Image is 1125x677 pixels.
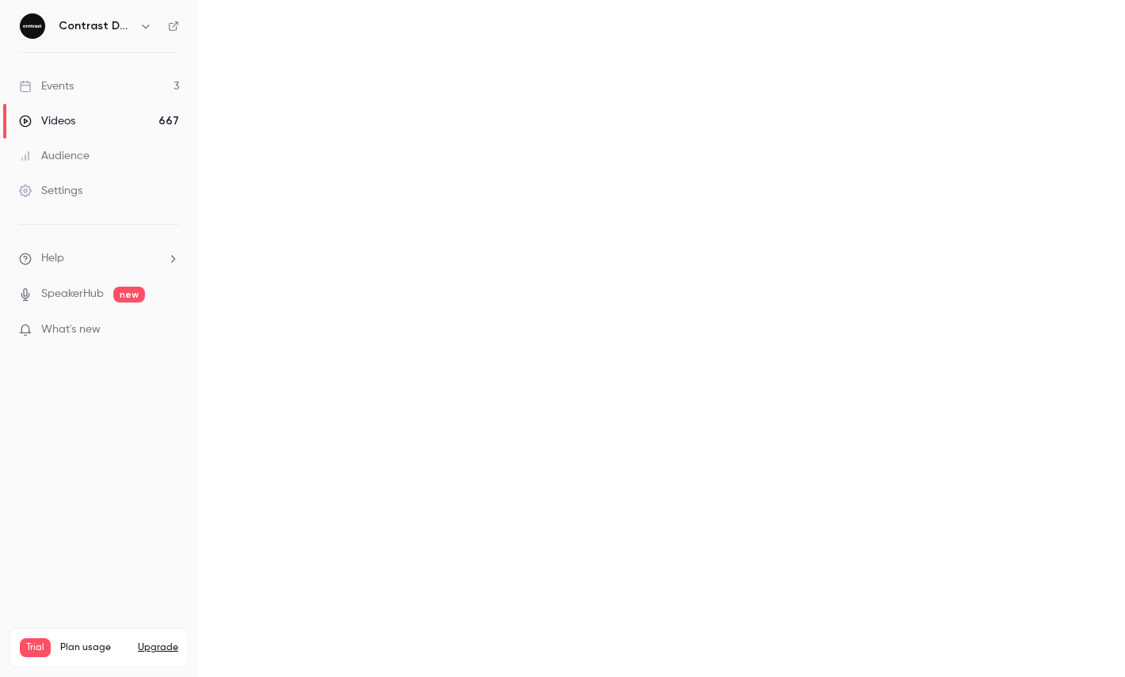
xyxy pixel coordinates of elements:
[20,638,51,657] span: Trial
[41,250,64,267] span: Help
[59,18,133,34] h6: Contrast Demos
[113,287,145,302] span: new
[19,78,74,94] div: Events
[19,113,75,129] div: Videos
[19,250,179,267] li: help-dropdown-opener
[19,148,90,164] div: Audience
[60,641,128,654] span: Plan usage
[41,286,104,302] a: SpeakerHub
[41,321,101,338] span: What's new
[20,13,45,39] img: Contrast Demos
[138,641,178,654] button: Upgrade
[19,183,82,199] div: Settings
